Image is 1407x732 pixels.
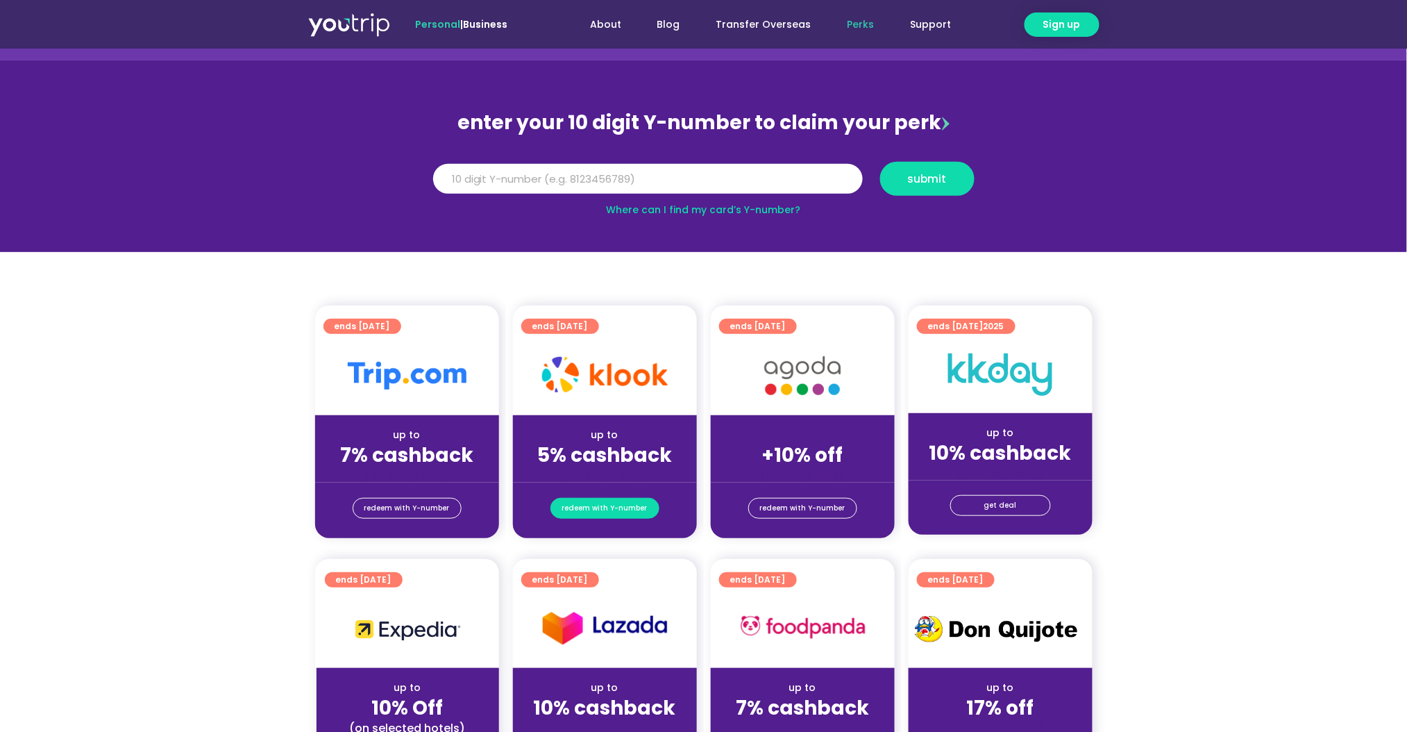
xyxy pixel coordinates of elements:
div: (for stays only) [524,468,686,483]
div: up to [920,426,1081,440]
a: ends [DATE] [917,572,995,588]
form: Y Number [433,162,975,206]
span: ends [DATE] [532,319,588,334]
span: ends [DATE] [336,572,391,588]
span: ends [DATE] [730,319,786,334]
a: ends [DATE] [521,572,599,588]
strong: 17% off [967,694,1034,722]
strong: 7% cashback [340,442,473,469]
a: Transfer Overseas [698,12,829,38]
a: redeem with Y-number [550,498,659,519]
strong: +10% off [762,442,843,469]
div: (for stays only) [326,468,488,483]
nav: Menu [545,12,970,38]
span: submit [908,174,947,184]
a: Business [463,17,507,31]
span: up to [790,428,816,442]
a: ends [DATE] [719,319,797,334]
a: Where can I find my card’s Y-number? [607,203,801,217]
span: ends [DATE] [532,572,588,588]
div: up to [524,681,686,695]
div: (for stays only) [920,466,1081,481]
span: ends [DATE] [335,319,390,334]
span: | [415,17,507,31]
a: Perks [829,12,893,38]
span: ends [DATE] [730,572,786,588]
a: ends [DATE] [521,319,599,334]
span: redeem with Y-number [760,499,845,518]
strong: 7% cashback [736,694,869,722]
a: get deal [950,495,1051,516]
strong: 10% cashback [929,440,1072,467]
a: Sign up [1025,13,1100,37]
span: get deal [984,496,1017,515]
a: ends [DATE]2025 [917,319,1016,334]
span: Personal [415,17,460,31]
div: up to [524,428,686,442]
div: up to [722,681,884,695]
a: Blog [639,12,698,38]
span: redeem with Y-number [562,499,648,518]
a: redeem with Y-number [748,498,857,519]
span: Sign up [1043,17,1081,32]
div: enter your 10 digit Y-number to claim your perk [426,105,981,141]
span: 2025 [984,320,1004,332]
a: Support [893,12,970,38]
div: up to [920,681,1081,695]
a: redeem with Y-number [353,498,462,519]
a: ends [DATE] [719,572,797,588]
input: 10 digit Y-number (e.g. 8123456789) [433,164,863,194]
a: About [572,12,639,38]
a: ends [DATE] [325,572,403,588]
div: up to [326,428,488,442]
strong: 5% cashback [537,442,672,469]
span: ends [DATE] [928,319,1004,334]
div: (for stays only) [722,468,884,483]
strong: 10% Off [372,694,444,722]
strong: 10% cashback [534,694,676,722]
a: ends [DATE] [323,319,401,334]
span: redeem with Y-number [364,499,450,518]
button: submit [880,162,975,196]
span: ends [DATE] [928,572,984,588]
div: up to [328,681,488,695]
